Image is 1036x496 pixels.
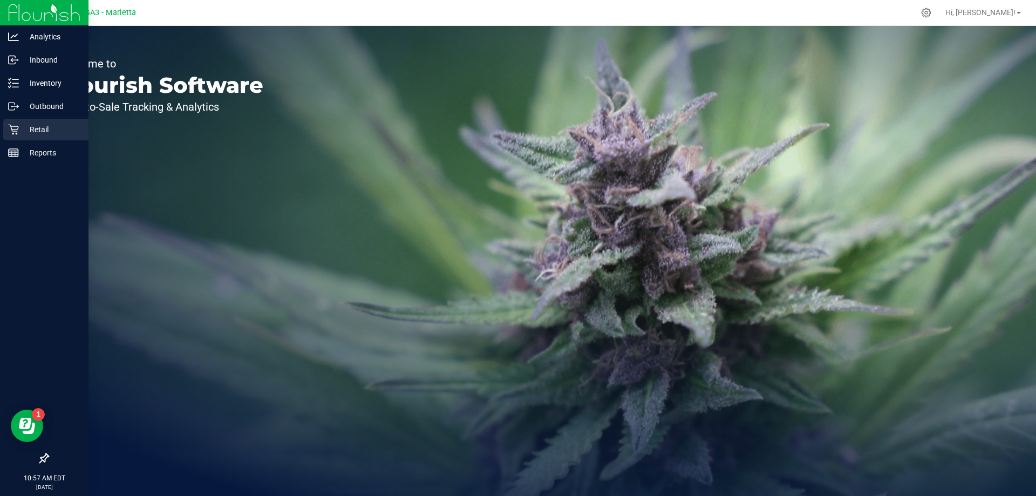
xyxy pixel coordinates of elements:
[19,30,84,43] p: Analytics
[11,410,43,442] iframe: Resource center
[945,8,1015,17] span: Hi, [PERSON_NAME]!
[19,146,84,159] p: Reports
[58,74,263,96] p: Flourish Software
[8,55,19,65] inline-svg: Inbound
[85,8,136,17] span: GA3 - Marietta
[8,147,19,158] inline-svg: Reports
[8,31,19,42] inline-svg: Analytics
[8,78,19,89] inline-svg: Inventory
[32,408,45,421] iframe: Resource center unread badge
[19,53,84,66] p: Inbound
[19,100,84,113] p: Outbound
[5,473,84,483] p: 10:57 AM EDT
[919,8,933,18] div: Manage settings
[19,77,84,90] p: Inventory
[58,101,263,112] p: Seed-to-Sale Tracking & Analytics
[5,483,84,491] p: [DATE]
[8,124,19,135] inline-svg: Retail
[58,58,263,69] p: Welcome to
[19,123,84,136] p: Retail
[8,101,19,112] inline-svg: Outbound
